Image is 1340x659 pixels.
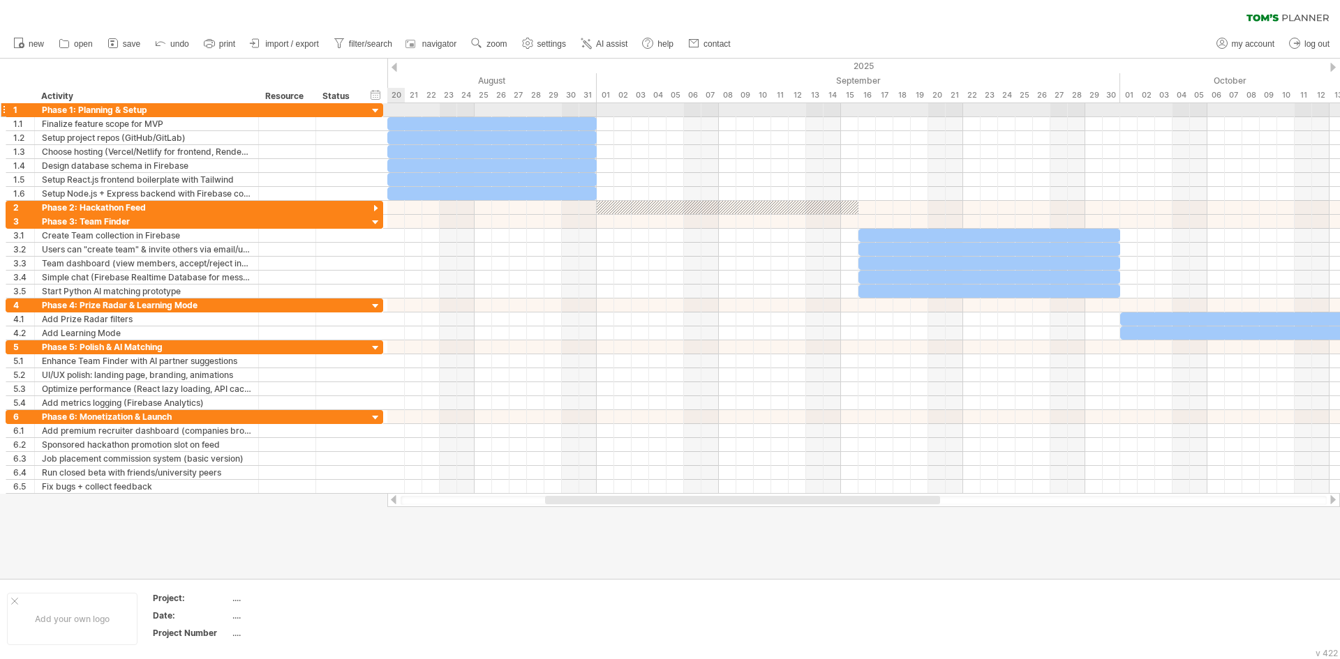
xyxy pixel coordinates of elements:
span: contact [703,39,731,49]
div: Wednesday, 3 September 2025 [632,88,649,103]
div: 1.6 [13,187,34,200]
a: contact [685,35,735,53]
div: Friday, 3 October 2025 [1155,88,1172,103]
div: Tuesday, 30 September 2025 [1103,88,1120,103]
div: Start Python AI matching prototype [42,285,251,298]
div: Phase 5: Polish & AI Matching [42,340,251,354]
div: Saturday, 13 September 2025 [806,88,824,103]
div: Team dashboard (view members, accept/reject invites) [42,257,251,270]
div: 4.1 [13,312,34,326]
div: Create Team collection in Firebase [42,229,251,242]
div: 1.5 [13,173,34,186]
div: Saturday, 23 August 2025 [440,88,457,103]
div: Status [322,89,353,103]
span: new [29,39,44,49]
div: v 422 [1316,648,1338,658]
div: Phase 4: Prize Radar & Learning Mode [42,298,251,312]
a: navigator [403,35,461,53]
div: Sunday, 31 August 2025 [579,88,597,103]
div: 5.1 [13,354,34,368]
div: Tuesday, 9 September 2025 [736,88,754,103]
div: Thursday, 11 September 2025 [771,88,789,103]
span: navigator [422,39,456,49]
div: Wednesday, 8 October 2025 [1242,88,1260,103]
div: Saturday, 11 October 2025 [1295,88,1312,103]
div: 3 [13,215,34,228]
div: 3.5 [13,285,34,298]
div: Simple chat (Firebase Realtime Database for messages) [42,271,251,284]
div: Saturday, 4 October 2025 [1172,88,1190,103]
a: filter/search [330,35,396,53]
div: 6.3 [13,452,34,465]
div: Friday, 5 September 2025 [667,88,684,103]
div: Friday, 10 October 2025 [1277,88,1295,103]
div: Design database schema in Firebase [42,159,251,172]
div: Thursday, 4 September 2025 [649,88,667,103]
div: .... [232,609,350,621]
div: Sunday, 7 September 2025 [701,88,719,103]
span: save [123,39,140,49]
div: Wednesday, 1 October 2025 [1120,88,1138,103]
span: print [219,39,235,49]
div: 5.4 [13,396,34,409]
div: Wednesday, 27 August 2025 [509,88,527,103]
span: my account [1232,39,1274,49]
div: Setup Node.js + Express backend with Firebase connection [42,187,251,200]
div: 1 [13,103,34,116]
a: import / export [246,35,323,53]
div: 6.2 [13,438,34,451]
span: help [657,39,673,49]
div: Add premium recruiter dashboard (companies browse teams) [42,424,251,437]
div: 3.3 [13,257,34,270]
div: Wednesday, 20 August 2025 [387,88,405,103]
div: Sponsored hackathon promotion slot on feed [42,438,251,451]
div: Saturday, 27 September 2025 [1050,88,1068,103]
div: 6.1 [13,424,34,437]
div: Friday, 29 August 2025 [544,88,562,103]
div: Sunday, 12 October 2025 [1312,88,1330,103]
div: 1.2 [13,131,34,144]
div: Friday, 26 September 2025 [1033,88,1050,103]
div: 1.4 [13,159,34,172]
div: Optimize performance (React lazy loading, API caching) [42,382,251,395]
div: 1.3 [13,145,34,158]
div: Phase 6: Monetization & Launch [42,410,251,423]
div: 4 [13,298,34,312]
a: new [10,35,48,53]
span: AI assist [596,39,627,49]
div: .... [232,592,350,604]
div: 1.1 [13,117,34,130]
div: 5.3 [13,382,34,395]
div: Phase 1: Planning & Setup [42,103,251,116]
div: Project Number [153,627,230,639]
div: 4.2 [13,326,34,340]
div: Finalize feature scope for MVP [42,117,251,130]
span: import / export [265,39,319,49]
div: 5 [13,340,34,354]
div: Sunday, 14 September 2025 [824,88,841,103]
div: Monday, 6 October 2025 [1207,88,1225,103]
div: Saturday, 20 September 2025 [928,88,946,103]
a: AI assist [577,35,632,53]
div: Sunday, 24 August 2025 [457,88,475,103]
div: Run closed beta with friends/university peers [42,466,251,479]
div: Sunday, 5 October 2025 [1190,88,1207,103]
div: Thursday, 21 August 2025 [405,88,422,103]
div: Add your own logo [7,593,137,645]
div: Phase 2: Hackathon Feed [42,201,251,214]
div: Monday, 25 August 2025 [475,88,492,103]
div: Sunday, 28 September 2025 [1068,88,1085,103]
div: 3.2 [13,243,34,256]
div: Tuesday, 23 September 2025 [981,88,998,103]
div: Add Learning Mode [42,326,251,340]
div: Thursday, 18 September 2025 [893,88,911,103]
div: Friday, 19 September 2025 [911,88,928,103]
span: filter/search [349,39,392,49]
div: Phase 3: Team Finder [42,215,251,228]
div: Sunday, 21 September 2025 [946,88,963,103]
a: open [55,35,97,53]
span: zoom [486,39,507,49]
div: Friday, 12 September 2025 [789,88,806,103]
div: Activity [41,89,251,103]
div: Add metrics logging (Firebase Analytics) [42,396,251,409]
